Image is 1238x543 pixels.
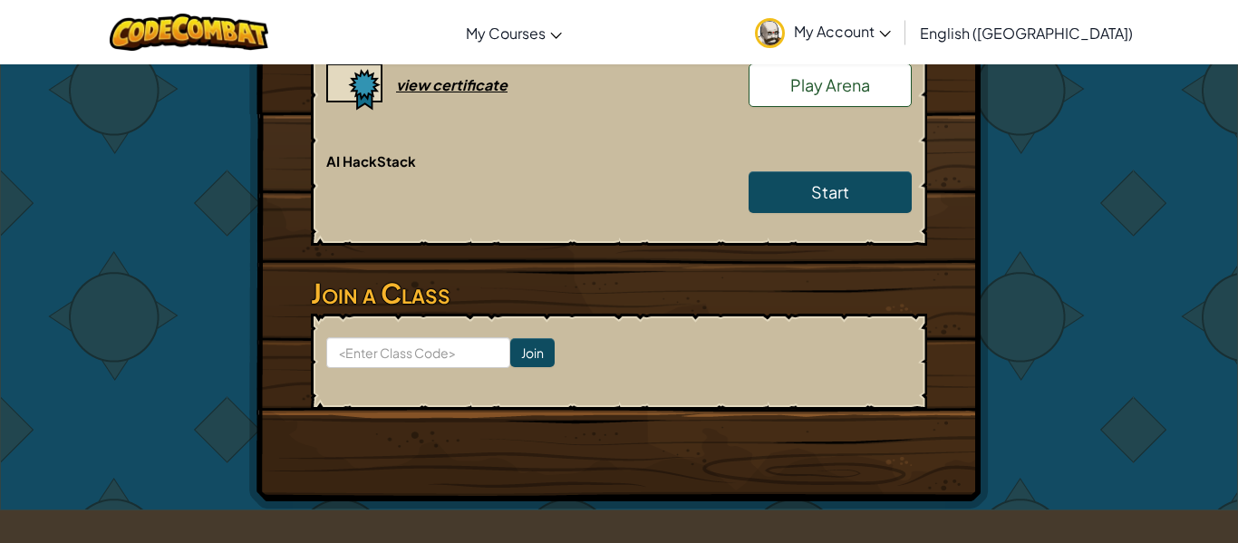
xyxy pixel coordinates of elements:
span: Start [811,181,849,202]
input: Join [510,338,555,367]
a: English ([GEOGRAPHIC_DATA]) [911,8,1142,57]
h3: Join a Class [311,273,927,314]
a: My Account [746,4,900,61]
img: certificate-icon.png [326,63,382,111]
span: My Courses [466,24,546,43]
div: view certificate [396,75,508,94]
a: My Courses [457,8,571,57]
a: Start [749,171,912,213]
span: English ([GEOGRAPHIC_DATA]) [920,24,1133,43]
img: avatar [755,18,785,48]
input: <Enter Class Code> [326,337,510,368]
span: Play Arena [790,74,870,95]
a: view certificate [326,75,508,94]
span: My Account [794,22,891,41]
span: AI HackStack [326,152,416,170]
img: CodeCombat logo [110,14,268,51]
